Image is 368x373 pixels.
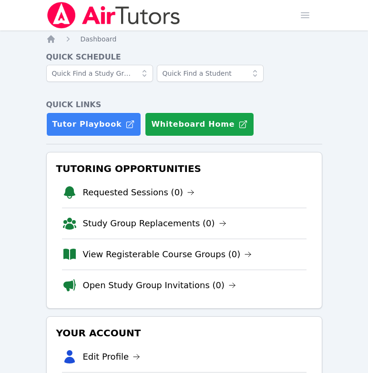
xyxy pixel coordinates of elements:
a: Study Group Replacements (0) [83,217,226,230]
a: View Registerable Course Groups (0) [83,248,252,261]
h4: Quick Schedule [46,51,322,63]
input: Quick Find a Student [157,65,264,82]
h3: Your Account [54,324,314,342]
button: Whiteboard Home [145,112,254,136]
img: Air Tutors [46,2,181,29]
a: Requested Sessions (0) [83,186,195,199]
input: Quick Find a Study Group [46,65,153,82]
a: Open Study Group Invitations (0) [83,279,236,292]
h3: Tutoring Opportunities [54,160,314,177]
a: Edit Profile [83,350,141,363]
a: Dashboard [81,34,117,44]
span: Dashboard [81,35,117,43]
h4: Quick Links [46,99,322,111]
a: Tutor Playbook [46,112,142,136]
nav: Breadcrumb [46,34,322,44]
